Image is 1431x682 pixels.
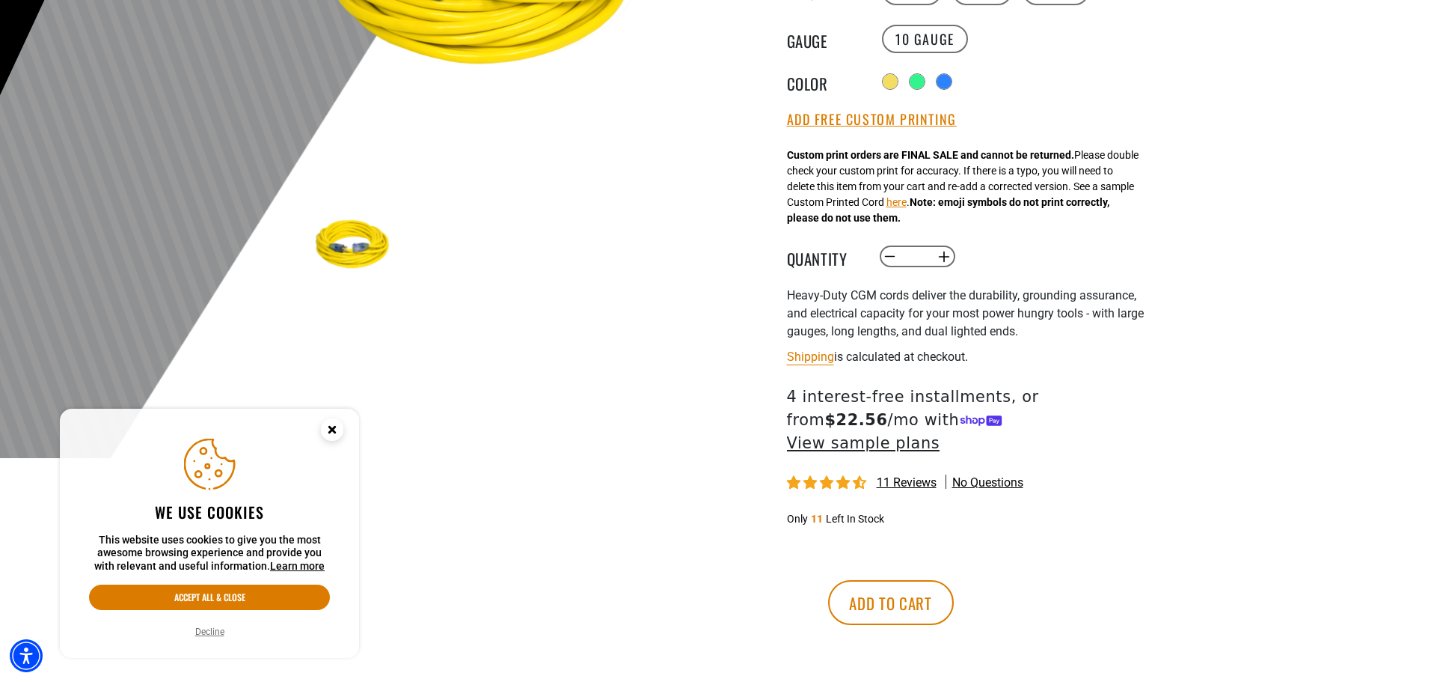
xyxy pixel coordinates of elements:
[787,149,1074,161] strong: Custom print orders are FINAL SALE and cannot be returned.
[787,29,862,49] legend: Gauge
[787,196,1109,224] strong: Note: emoji symbols do not print correctly, please do not use them.
[886,195,907,210] button: here
[787,72,862,91] legend: Color
[191,624,229,639] button: Decline
[10,639,43,672] div: Accessibility Menu
[882,25,968,53] label: 10 Gauge
[787,247,862,267] label: Quantity
[89,502,330,522] h2: We use cookies
[89,585,330,610] button: Accept all & close
[877,475,937,490] span: 11 reviews
[787,288,1144,338] span: Heavy-Duty CGM cords deliver the durability, grounding assurance, and electrical capacity for you...
[952,475,1023,491] span: No questions
[311,202,398,289] img: yellow
[787,147,1139,226] div: Please double check your custom print for accuracy. If there is a typo, you will need to delete t...
[787,112,957,128] button: Add Free Custom Printing
[89,534,330,573] p: This website uses cookies to give you the most awesome browsing experience and provide you with r...
[811,513,823,525] span: 11
[787,476,869,490] span: 4.64 stars
[60,409,359,659] aside: Cookie Consent
[787,347,1153,367] div: is calculated at checkout.
[270,560,325,572] a: This website uses cookies to give you the most awesome browsing experience and provide you with r...
[305,409,359,455] button: Close this option
[787,513,808,525] span: Only
[826,513,884,525] span: Left In Stock
[787,350,834,364] a: Shipping
[828,580,954,625] button: Add to cart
